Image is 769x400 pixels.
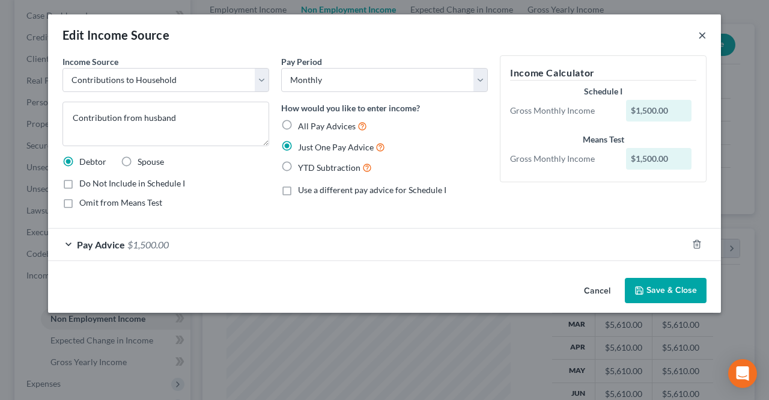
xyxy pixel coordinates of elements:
[138,156,164,167] span: Spouse
[728,359,757,388] div: Open Intercom Messenger
[574,279,620,303] button: Cancel
[625,278,707,303] button: Save & Close
[79,178,185,188] span: Do Not Include in Schedule I
[504,105,620,117] div: Gross Monthly Income
[62,57,118,67] span: Income Source
[298,121,356,131] span: All Pay Advices
[510,85,696,97] div: Schedule I
[698,28,707,42] button: ×
[510,134,696,146] div: Means Test
[281,102,420,114] label: How would you like to enter income?
[626,100,692,122] div: $1,500.00
[298,162,360,173] span: YTD Subtraction
[626,148,692,170] div: $1,500.00
[79,197,162,208] span: Omit from Means Test
[298,185,446,195] span: Use a different pay advice for Schedule I
[504,153,620,165] div: Gross Monthly Income
[281,55,322,68] label: Pay Period
[510,66,696,81] h5: Income Calculator
[77,239,125,250] span: Pay Advice
[62,26,169,43] div: Edit Income Source
[298,142,374,152] span: Just One Pay Advice
[79,156,106,167] span: Debtor
[127,239,169,250] span: $1,500.00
